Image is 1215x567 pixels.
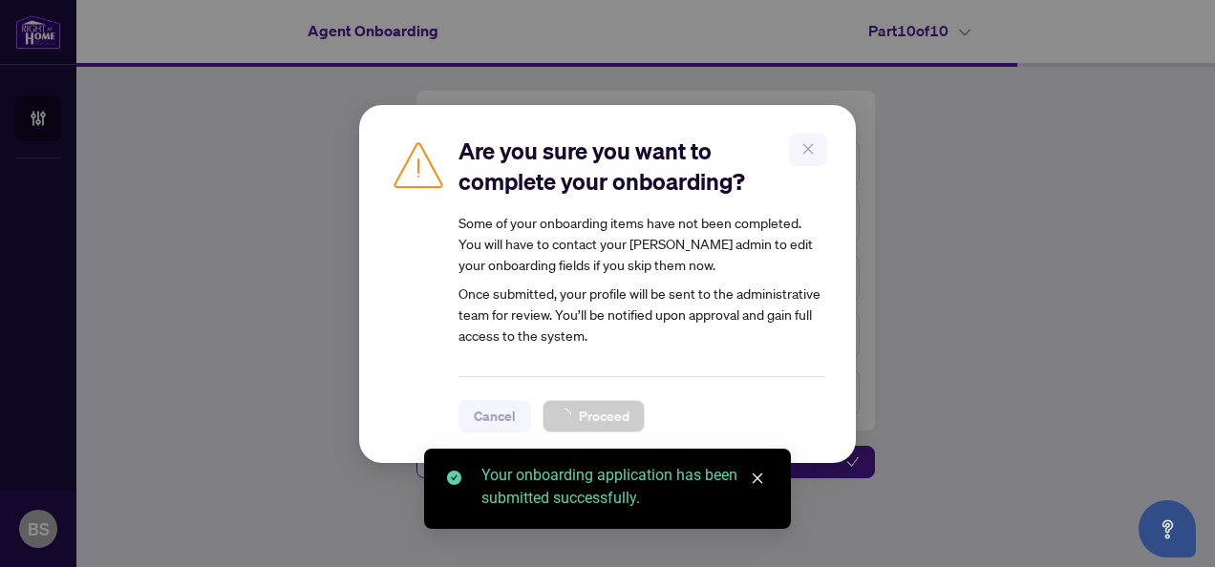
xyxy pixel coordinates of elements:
div: Some of your onboarding items have not been completed. You will have to contact your [PERSON_NAME... [458,212,825,275]
h2: Are you sure you want to complete your onboarding? [458,136,825,197]
a: Close [747,468,768,489]
button: Open asap [1139,500,1196,557]
span: check-circle [447,471,461,485]
img: Caution Icon [390,136,447,193]
button: Cancel [458,400,531,432]
article: Once submitted, your profile will be sent to the administrative team for review. You’ll be notifi... [458,212,825,346]
div: Your onboarding application has been submitted successfully. [481,464,768,510]
button: Proceed [543,400,645,432]
span: close [751,472,764,485]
